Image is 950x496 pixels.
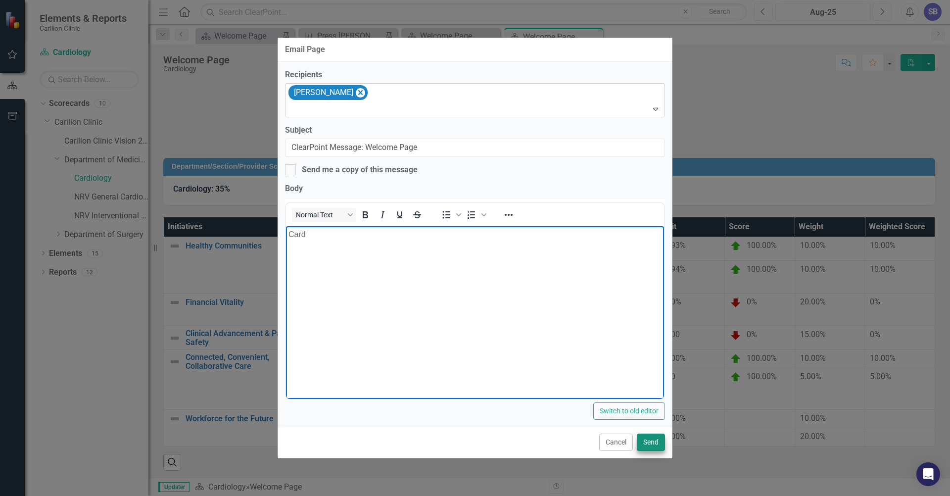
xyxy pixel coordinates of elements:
[463,208,488,222] div: Numbered list
[391,208,408,222] button: Underline
[438,208,463,222] div: Bullet list
[285,45,325,54] div: Email Page
[599,434,633,451] button: Cancel
[374,208,391,222] button: Italic
[286,226,664,399] iframe: Rich Text Area
[409,208,426,222] button: Strikethrough
[285,183,665,195] label: Body
[357,208,374,222] button: Bold
[285,69,665,81] label: Recipients
[593,402,665,420] button: Switch to old editor
[296,211,344,219] span: Normal Text
[916,462,940,486] div: Open Intercom Messenger
[637,434,665,451] button: Send
[302,164,418,176] div: Send me a copy of this message
[291,86,355,100] div: [PERSON_NAME]
[285,125,665,136] label: Subject
[292,208,356,222] button: Block Normal Text
[500,208,517,222] button: Reveal or hide additional toolbar items
[356,88,365,98] div: Remove Shane Blanchard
